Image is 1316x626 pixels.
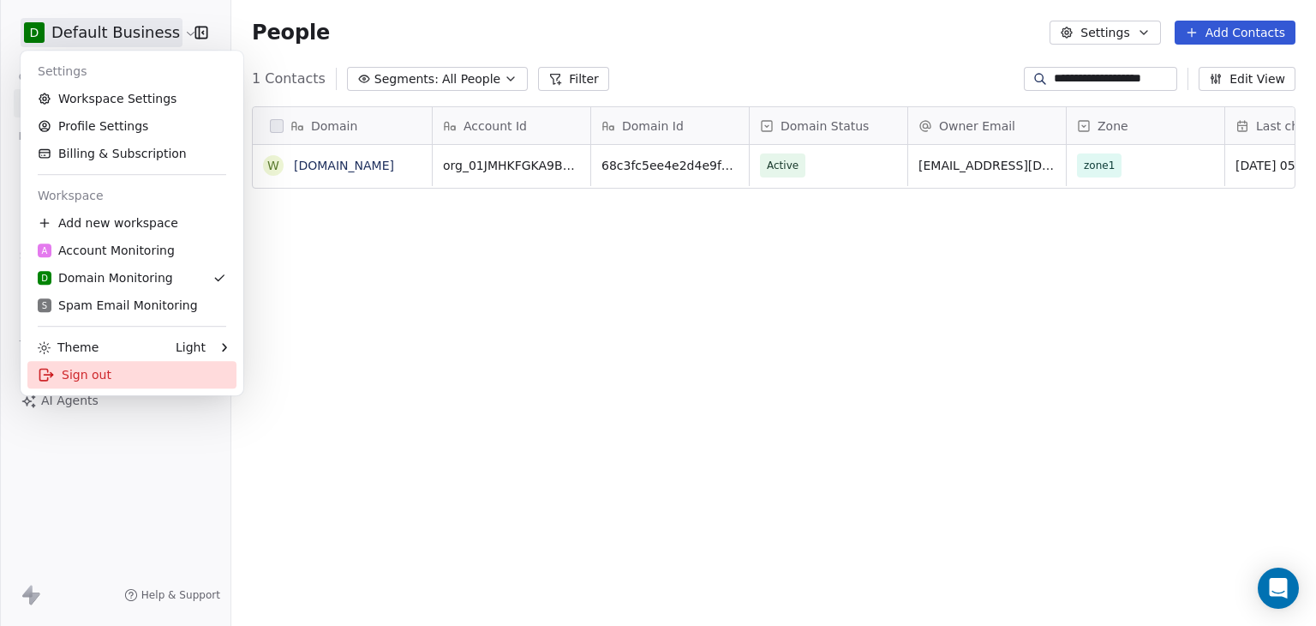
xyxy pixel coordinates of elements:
div: Settings [27,57,236,85]
a: Workspace Settings [27,85,236,112]
a: Billing & Subscription [27,140,236,167]
span: A [42,244,48,257]
div: Light [176,339,206,356]
div: Theme [38,339,99,356]
span: D [41,272,48,285]
div: Sign out [27,361,236,388]
div: Spam Email Monitoring [38,297,198,314]
a: Profile Settings [27,112,236,140]
span: S [42,299,47,312]
div: Account Monitoring [38,242,175,259]
div: Add new workspace [27,209,236,237]
div: Domain Monitoring [38,269,173,286]
div: Workspace [27,182,236,209]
